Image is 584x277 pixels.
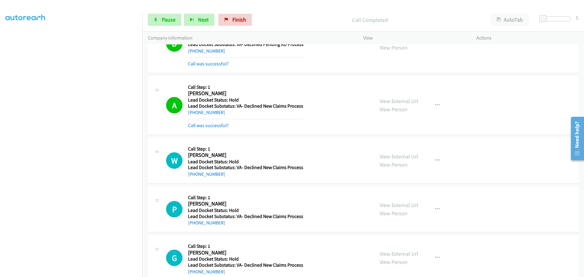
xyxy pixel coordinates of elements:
[232,16,246,23] span: Finish
[260,16,480,24] p: Call Completed
[188,220,225,226] a: [PHONE_NUMBER]
[566,114,584,163] iframe: Resource Center
[188,249,303,256] h2: [PERSON_NAME]
[188,48,225,54] a: [PHONE_NUMBER]
[188,61,229,67] a: Call was successful?
[380,106,408,113] a: View Person
[188,243,303,249] h5: Call Step: 1
[218,14,252,26] a: Finish
[188,207,303,213] h5: Lead Docket Status: Hold
[380,202,418,209] a: View External Url
[188,269,225,275] a: [PHONE_NUMBER]
[188,90,301,97] h2: [PERSON_NAME]
[363,34,465,42] p: View
[184,14,214,26] button: Next
[380,98,418,105] a: View External Url
[166,97,182,113] h1: A
[380,153,418,160] a: View External Url
[188,84,303,90] h5: Call Step: 1
[166,250,182,266] div: The call is yet to be attempted
[198,16,209,23] span: Next
[576,14,579,22] div: 5
[188,97,303,103] h5: Lead Docket Status: Hold
[162,16,176,23] span: Pause
[188,200,303,207] h2: [PERSON_NAME]
[188,171,225,177] a: [PHONE_NUMBER]
[380,258,408,265] a: View Person
[380,161,408,168] a: View Person
[542,16,570,21] div: Delay between calls (in seconds)
[188,109,225,115] a: [PHONE_NUMBER]
[380,250,418,257] a: View External Url
[491,14,529,26] button: AutoTab
[188,256,303,262] h5: Lead Docket Status: Hold
[188,164,303,171] h5: Lead Docket Substatus: VA- Declined New Claims Process
[166,201,182,217] h1: P
[166,152,182,169] h1: W
[188,195,303,201] h5: Call Step: 1
[188,41,304,47] h5: Lead Docket Substatus: VA- Declined Pending RD Process
[166,201,182,217] div: The call is yet to be attempted
[188,159,303,165] h5: Lead Docket Status: Hold
[476,34,579,42] p: Actions
[188,123,229,128] a: Call was successful?
[148,34,352,42] p: Company Information
[380,44,408,51] a: View Person
[166,152,182,169] div: The call is yet to be attempted
[380,210,408,217] a: View Person
[188,146,303,152] h5: Call Step: 1
[148,14,181,26] a: Pause
[188,262,303,268] h5: Lead Docket Substatus: VA- Declined New Claims Process
[188,213,303,220] h5: Lead Docket Substatus: VA- Declined New Claims Process
[188,103,303,109] h5: Lead Docket Substatus: VA- Declined New Claims Process
[166,250,182,266] h1: G
[188,152,303,159] h2: [PERSON_NAME]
